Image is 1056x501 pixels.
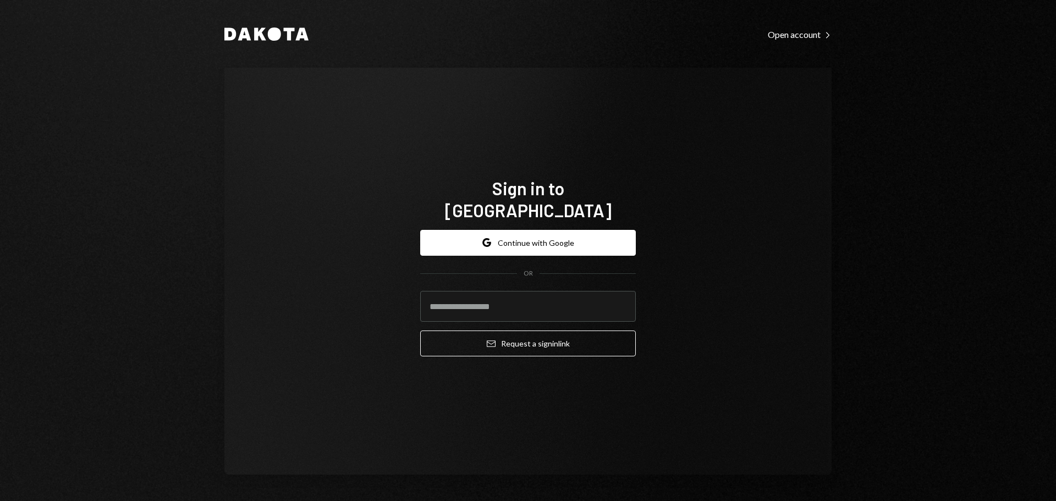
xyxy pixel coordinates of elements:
div: Open account [768,29,832,40]
h1: Sign in to [GEOGRAPHIC_DATA] [420,177,636,221]
button: Continue with Google [420,230,636,256]
div: OR [524,269,533,278]
button: Request a signinlink [420,331,636,356]
a: Open account [768,28,832,40]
